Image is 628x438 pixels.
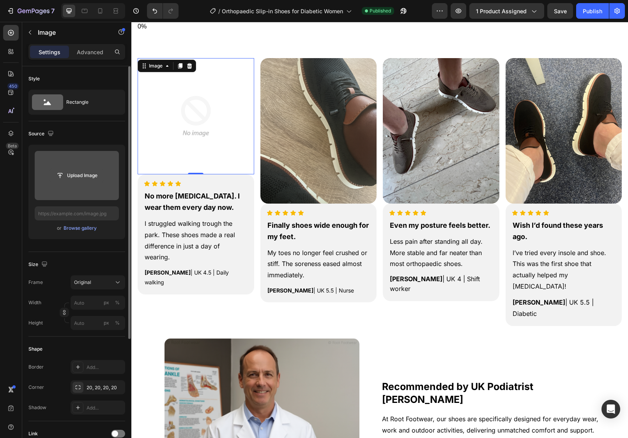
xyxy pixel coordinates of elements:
[50,168,104,183] button: Upload Image
[104,299,109,306] div: px
[39,48,60,56] p: Settings
[258,199,359,207] strong: Even my posture feels better.
[28,430,38,437] div: Link
[136,264,239,273] p: | UK 5.5 | Nurse
[218,7,220,15] span: /
[6,143,19,149] div: Beta
[35,206,119,220] input: https://example.com/image.jpg
[115,319,120,326] div: %
[28,364,44,371] div: Border
[113,318,122,328] button: px
[381,275,484,298] p: | UK 5.5 | Diabetic
[28,259,49,270] div: Size
[583,7,602,15] div: Publish
[28,75,40,82] div: Style
[102,318,111,328] button: %
[74,279,91,286] span: Original
[374,36,491,182] img: gempages_567719558543049809-94cc741c-004b-4bc8-bf0f-d478cbed84ef.png
[147,3,179,19] div: Undo/Redo
[87,384,123,391] div: 20, 20, 20, 20
[115,299,120,306] div: %
[258,253,311,261] strong: [PERSON_NAME]
[28,346,42,353] div: Shape
[71,275,125,289] button: Original
[258,216,351,246] span: Less pain after standing all day. More stable and far neater than most orthopaedic shoes.
[63,224,97,232] button: Browse gallery
[28,279,43,286] label: Frame
[64,225,97,232] div: Browse gallery
[38,28,104,37] p: Image
[601,400,620,418] div: Open Intercom Messenger
[258,253,348,271] span: | UK 4 | Shift worker
[3,3,58,19] button: 7
[87,404,123,411] div: Add...
[251,359,402,383] span: Recommended by UK Podiatrist [PERSON_NAME]
[71,296,125,310] input: px%
[57,223,62,233] span: or
[381,225,484,270] p: I’ve tried every insole and shoe. This was the first shoe that actually helped my [MEDICAL_DATA]!
[28,319,43,326] label: Height
[28,404,46,411] div: Shadow
[136,225,239,259] p: My toes no longer feel crushed or stiff. The soreness eased almost immediately.
[104,319,109,326] div: px
[77,48,103,56] p: Advanced
[547,3,573,19] button: Save
[28,384,44,391] div: Corner
[476,7,527,15] span: 1 product assigned
[136,199,237,219] strong: Finally shoes wide enough for my feet.
[102,298,111,307] button: %
[66,93,114,111] div: Rectangle
[113,298,122,307] button: px
[28,129,55,139] div: Source
[131,22,628,438] iframe: Design area
[554,8,567,14] span: Save
[28,299,41,306] label: Width
[71,316,125,330] input: px%
[251,36,368,182] img: gempages_567719558543049809-36700454-e731-493d-8646-373db2a32930.png
[51,6,55,16] p: 7
[381,199,472,219] strong: Wish I’d found these years ago.
[381,277,434,284] strong: [PERSON_NAME]
[469,3,544,19] button: 1 product assigned
[222,7,343,15] span: Orthopaedic Slip-in Shoes for Diabetic Women
[7,83,19,89] div: 450
[87,364,123,371] div: Add...
[136,265,182,272] strong: [PERSON_NAME]
[576,3,609,19] button: Publish
[251,392,481,436] p: At Root Footwear, our shoes are specifically designed for everyday wear, work and outdoor activit...
[370,7,391,14] span: Published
